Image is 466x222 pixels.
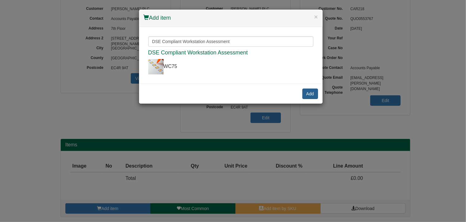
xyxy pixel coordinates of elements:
[148,59,164,74] img: dse-compliant-assessment.jpg
[148,36,313,47] input: Search for a product
[302,89,318,99] button: Add
[164,64,177,69] span: WC75
[314,14,318,20] button: ×
[144,14,318,22] h4: Add item
[148,50,313,56] h4: DSE Compliant Workstation Assessment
